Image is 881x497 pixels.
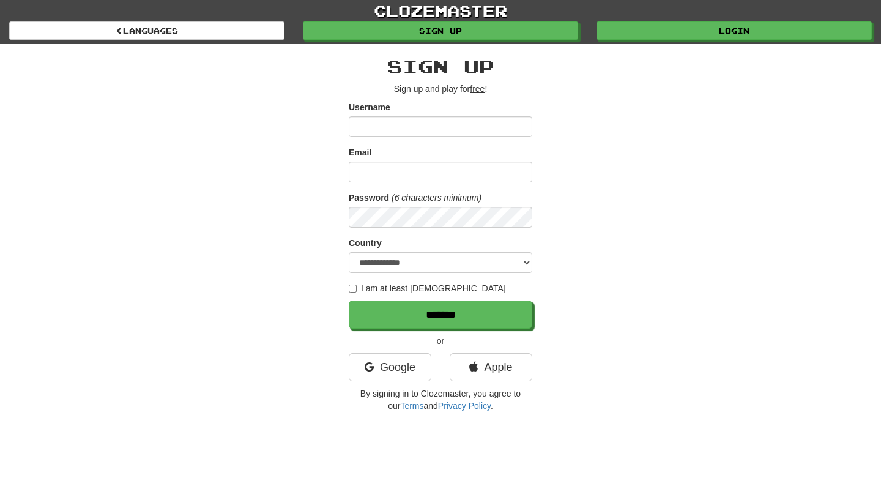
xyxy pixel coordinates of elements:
[349,192,389,204] label: Password
[597,21,872,40] a: Login
[349,282,506,294] label: I am at least [DEMOGRAPHIC_DATA]
[349,146,371,159] label: Email
[349,83,532,95] p: Sign up and play for !
[438,401,491,411] a: Privacy Policy
[349,353,431,381] a: Google
[470,84,485,94] u: free
[349,56,532,77] h2: Sign up
[349,387,532,412] p: By signing in to Clozemaster, you agree to our and .
[450,353,532,381] a: Apple
[349,237,382,249] label: Country
[349,101,390,113] label: Username
[349,285,357,293] input: I am at least [DEMOGRAPHIC_DATA]
[303,21,578,40] a: Sign up
[9,21,284,40] a: Languages
[400,401,423,411] a: Terms
[392,193,481,203] em: (6 characters minimum)
[349,335,532,347] p: or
